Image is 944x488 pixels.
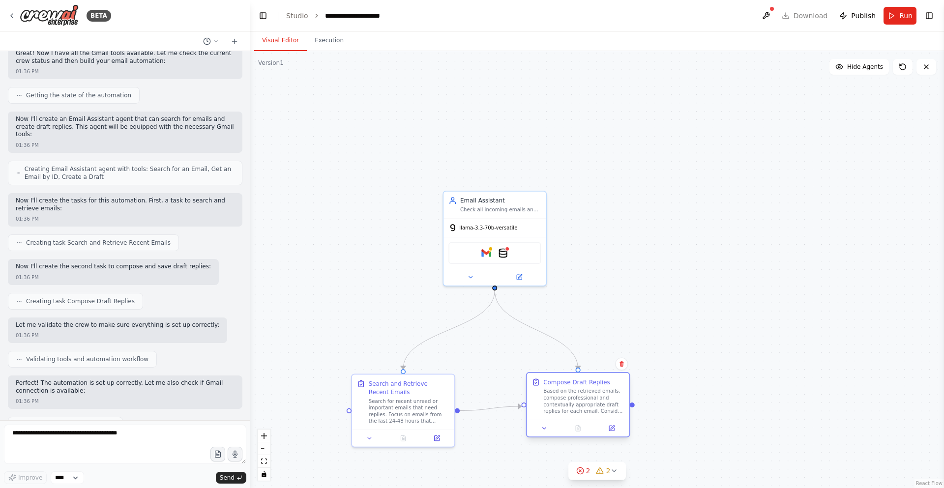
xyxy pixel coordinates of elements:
div: Compose Draft Replies [543,378,610,386]
span: 2 [606,466,611,476]
span: Run [899,11,913,21]
button: Hide Agents [829,59,889,75]
span: Getting the state of the automation [26,91,131,99]
p: Perfect! The automation is set up correctly. Let me also check if Gmail connection is available: [16,379,235,395]
button: Run [884,7,916,25]
button: Publish [835,7,880,25]
button: Open in side panel [496,272,543,282]
button: Visual Editor [254,30,307,51]
nav: breadcrumb [286,11,399,21]
div: 01:36 PM [16,398,39,405]
a: React Flow attribution [916,481,943,486]
span: Creating task Compose Draft Replies [26,297,135,305]
span: 2 [586,466,590,476]
button: zoom in [258,430,270,442]
button: Open in side panel [597,423,626,433]
span: Publish [851,11,876,21]
span: Creating Email Assistant agent with tools: Search for an Email, Get an Email by ID, Create a Draft [25,165,234,181]
g: Edge from 8ffc8d27-849f-4ad2-93cf-9120a9f47bf4 to 26e6256c-9b23-4c80-8875-c98d13c981e5 [399,290,499,369]
p: Great! Now I have all the Gmail tools available. Let me check the current crew status and then bu... [16,50,235,65]
div: 01:36 PM [16,68,39,75]
p: Let me validate the crew to make sure everything is set up correctly: [16,321,219,329]
img: WeaviateVectorSearchTool [498,248,508,258]
button: fit view [258,455,270,468]
button: Delete node [615,358,628,371]
button: zoom out [258,442,270,455]
button: No output available [385,433,421,443]
button: 22 [568,462,626,480]
g: Edge from 26e6256c-9b23-4c80-8875-c98d13c981e5 to 2bc97ffb-bf43-4e1d-9fa2-1c7512f1ba8e [460,402,521,415]
div: Search and Retrieve Recent Emails [369,379,449,396]
a: Studio [286,12,308,20]
button: Execution [307,30,352,51]
span: llama-3.3-70b-versatile [459,225,517,231]
img: Logo [20,4,79,27]
button: Send [216,472,246,484]
div: Email AssistantCheck all incoming emails and compose appropriate draft replies for each email, en... [442,191,547,287]
div: React Flow controls [258,430,270,481]
div: Search and Retrieve Recent EmailsSearch for recent unread or important emails that need replies. ... [351,374,455,448]
div: 01:36 PM [16,274,39,281]
div: Email Assistant [460,197,541,205]
span: Validating tools and automation workflow [26,355,148,363]
div: Version 1 [258,59,284,67]
div: 01:36 PM [16,332,39,339]
button: Start a new chat [227,35,242,47]
span: Improve [18,474,42,482]
button: Open in side panel [422,433,451,443]
p: Now I'll create the tasks for this automation. First, a task to search and retrieve emails: [16,197,235,212]
span: Creating task Search and Retrieve Recent Emails [26,239,171,247]
button: toggle interactivity [258,468,270,481]
p: Now I'll create an Email Assistant agent that can search for emails and create draft replies. Thi... [16,115,235,139]
button: Hide left sidebar [256,9,270,23]
div: BETA [87,10,111,22]
button: Show right sidebar [922,9,936,23]
p: Now I'll create the second task to compose and save draft replies: [16,263,211,271]
div: Compose Draft RepliesBased on the retrieved emails, compose professional and contextually appropr... [526,374,630,439]
button: No output available [560,423,596,433]
img: Gmail [481,248,491,258]
div: Search for recent unread or important emails that need replies. Focus on emails from the last 24-... [369,398,449,425]
button: Upload files [210,447,225,461]
button: Improve [4,471,47,484]
div: Based on the retrieved emails, compose professional and contextually appropriate draft replies fo... [543,388,624,414]
div: Check all incoming emails and compose appropriate draft replies for each email, ensuring professi... [460,206,541,213]
button: Click to speak your automation idea [228,447,242,461]
g: Edge from 8ffc8d27-849f-4ad2-93cf-9120a9f47bf4 to 2bc97ffb-bf43-4e1d-9fa2-1c7512f1ba8e [491,290,582,369]
button: Switch to previous chat [199,35,223,47]
span: Send [220,474,235,482]
div: 01:36 PM [16,142,39,149]
span: Hide Agents [847,63,883,71]
div: 01:36 PM [16,215,39,223]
